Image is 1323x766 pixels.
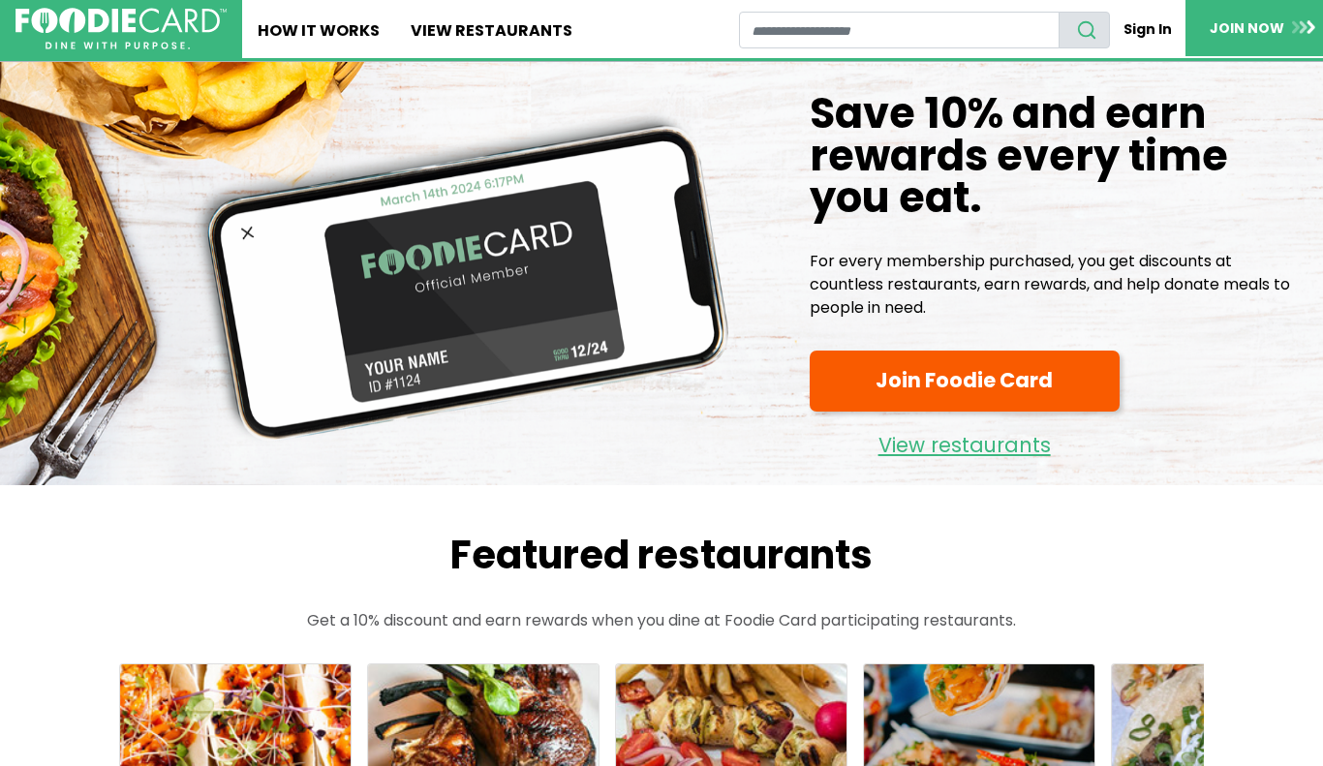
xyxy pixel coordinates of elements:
p: For every membership purchased, you get discounts at countless restaurants, earn rewards, and hel... [810,250,1308,320]
a: Sign In [1110,12,1185,47]
h2: Featured restaurants [80,532,1243,578]
button: search [1059,12,1110,48]
h1: Save 10% and earn rewards every time you eat. [810,93,1308,219]
p: Get a 10% discount and earn rewards when you dine at Foodie Card participating restaurants. [80,609,1243,632]
a: Join Foodie Card [810,351,1120,412]
input: restaurant search [739,12,1060,48]
a: View restaurants [810,419,1120,462]
img: FoodieCard; Eat, Drink, Save, Donate [15,8,227,50]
